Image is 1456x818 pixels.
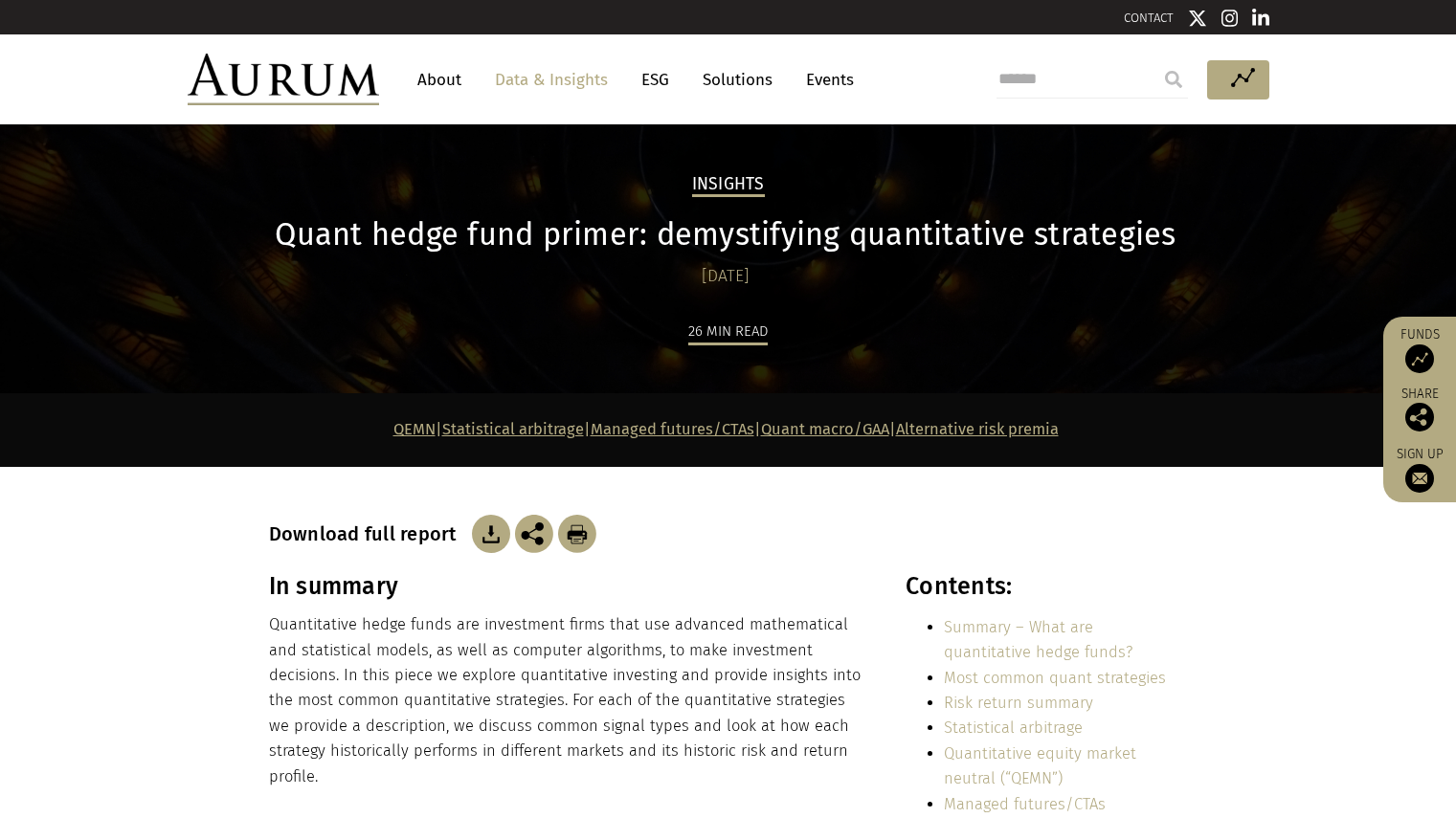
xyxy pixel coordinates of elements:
h2: Insights [692,174,765,197]
a: Solutions [693,62,782,98]
a: ESG [632,62,679,98]
img: Access Funds [1405,344,1434,373]
img: Sign up to our newsletter [1405,464,1434,493]
a: Managed futures/CTAs [944,795,1106,813]
a: Alternative risk premia [896,420,1059,438]
img: Linkedin icon [1252,9,1269,28]
h3: Contents: [906,572,1182,601]
a: Funds [1393,326,1446,373]
h1: Quant hedge fund primer: demystifying quantitative strategies [269,216,1183,254]
strong: | | | | [393,420,1059,438]
img: Twitter icon [1188,9,1207,28]
input: Submit [1154,60,1193,99]
div: [DATE] [269,263,1183,290]
a: Managed futures/CTAs [591,420,754,438]
img: Download Article [558,515,596,553]
a: Statistical arbitrage [944,719,1083,737]
a: About [408,62,471,98]
img: Share this post [515,515,553,553]
a: Quantitative equity market neutral (“QEMN”) [944,744,1136,787]
h3: In summary [269,572,864,601]
h3: Download full report [269,522,467,545]
p: Quantitative hedge funds are investment firms that use advanced mathematical and statistical mode... [269,612,864,789]
a: Summary – What are quantitative hedge funds? [944,618,1132,661]
a: Most common quant strategies [944,669,1166,687]
a: Data & Insights [485,62,617,98]
a: QEMN [393,420,436,438]
a: Statistical arbitrage [442,420,584,438]
img: Download Article [472,515,510,553]
div: 26 min read [688,320,768,345]
img: Aurum [188,54,379,105]
img: Share this post [1405,403,1434,431]
img: Instagram icon [1221,9,1239,28]
div: Share [1393,387,1446,431]
a: Quant macro/GAA [761,420,889,438]
a: Risk return summary [944,694,1093,712]
a: Events [796,62,854,98]
a: CONTACT [1124,11,1174,25]
a: Sign up [1393,446,1446,493]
